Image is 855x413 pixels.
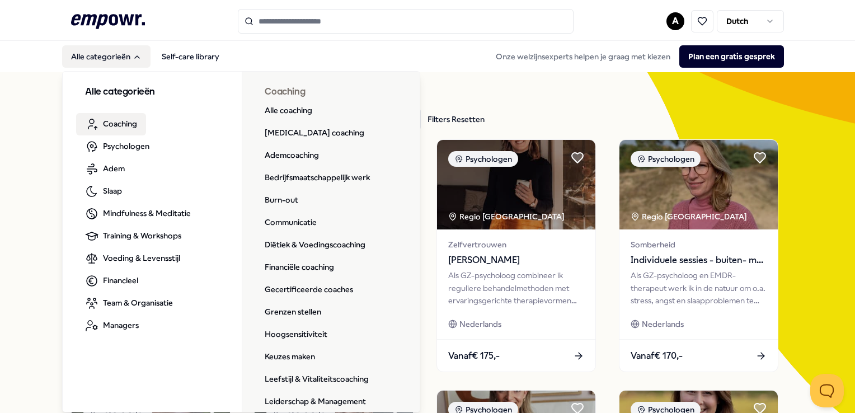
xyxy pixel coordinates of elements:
[256,256,343,279] a: Financiële coaching
[810,374,844,407] iframe: Help Scout Beacon - Open
[427,113,485,125] div: Filters Resetten
[85,85,219,100] h3: Alle categorieën
[666,12,684,30] button: A
[256,144,328,167] a: Ademcoaching
[238,9,574,34] input: Search for products, categories or subcategories
[256,279,362,301] a: Gecertificeerde coaches
[265,85,398,100] h3: Coaching
[256,100,321,122] a: Alle coaching
[76,225,190,247] a: Training & Workshops
[63,72,421,413] div: Alle categorieën
[103,118,137,130] span: Coaching
[103,162,125,175] span: Adem
[62,45,151,68] button: Alle categorieën
[619,140,778,229] img: package image
[448,253,584,267] span: [PERSON_NAME]
[103,252,180,264] span: Voeding & Levensstijl
[103,140,149,152] span: Psychologen
[153,45,228,68] a: Self-care library
[256,122,373,144] a: [MEDICAL_DATA] coaching
[256,391,375,413] a: Leiderschap & Management
[487,45,784,68] div: Onze welzijnsexperts helpen je graag met kiezen
[62,45,228,68] nav: Main
[256,323,336,346] a: Hoogsensitiviteit
[256,212,326,234] a: Communicatie
[76,315,148,337] a: Managers
[256,189,307,212] a: Burn-out
[103,319,139,331] span: Managers
[631,269,767,307] div: Als GZ-psycholoog en EMDR-therapeut werk ik in de natuur om o.a. stress, angst en slaapproblemen ...
[76,247,189,270] a: Voeding & Levensstijl
[448,349,500,363] span: Vanaf € 175,-
[256,346,324,368] a: Keuzes maken
[437,140,595,229] img: package image
[256,368,378,391] a: Leefstijl & Vitaliteitscoaching
[448,269,584,307] div: Als GZ-psycholoog combineer ik reguliere behandelmethoden met ervaringsgerichte therapievormen (b...
[103,185,122,197] span: Slaap
[459,318,501,330] span: Nederlands
[631,151,701,167] div: Psychologen
[631,253,767,267] span: Individuele sessies - buiten- met [PERSON_NAME]
[619,139,778,372] a: package imagePsychologenRegio [GEOGRAPHIC_DATA] SomberheidIndividuele sessies - buiten- met [PERS...
[448,210,566,223] div: Regio [GEOGRAPHIC_DATA]
[76,203,200,225] a: Mindfulness & Meditatie
[76,158,134,180] a: Adem
[256,234,374,256] a: Diëtiek & Voedingscoaching
[256,301,330,323] a: Grenzen stellen
[256,167,379,189] a: Bedrijfsmaatschappelijk werk
[76,135,158,158] a: Psychologen
[631,349,683,363] span: Vanaf € 170,-
[631,238,767,251] span: Somberheid
[76,270,147,292] a: Financieel
[76,113,146,135] a: Coaching
[448,238,584,251] span: Zelfvertrouwen
[76,292,182,315] a: Team & Organisatie
[103,274,138,287] span: Financieel
[631,210,749,223] div: Regio [GEOGRAPHIC_DATA]
[103,207,191,219] span: Mindfulness & Meditatie
[436,139,596,372] a: package imagePsychologenRegio [GEOGRAPHIC_DATA] Zelfvertrouwen[PERSON_NAME]Als GZ-psycholoog comb...
[642,318,684,330] span: Nederlands
[679,45,784,68] button: Plan een gratis gesprek
[103,297,173,309] span: Team & Organisatie
[76,180,131,203] a: Slaap
[103,229,181,242] span: Training & Workshops
[448,151,518,167] div: Psychologen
